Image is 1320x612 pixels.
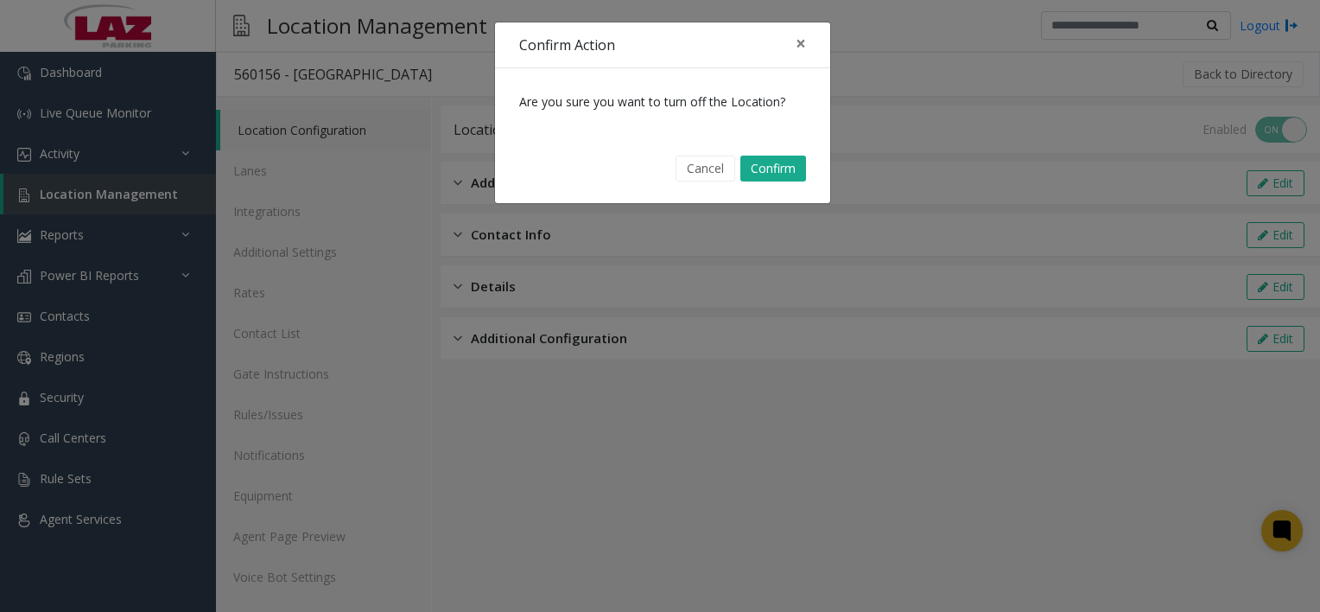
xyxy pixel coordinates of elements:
div: Are you sure you want to turn off the Location? [495,68,830,135]
button: Close [784,22,818,65]
button: Cancel [676,156,735,182]
button: Confirm [740,156,806,182]
h4: Confirm Action [519,35,615,55]
span: × [796,31,806,55]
